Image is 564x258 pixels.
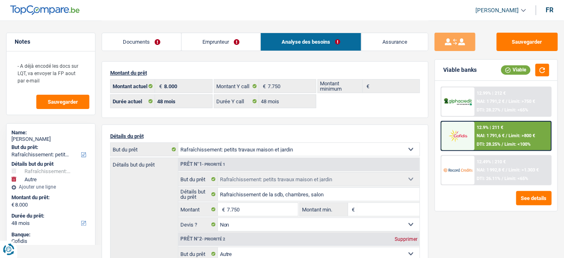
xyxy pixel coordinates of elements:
a: [PERSON_NAME] [469,4,526,17]
div: Viable banks [443,67,477,73]
div: Prêt n°1 [178,162,227,167]
label: Détails but du prêt [178,188,218,201]
span: NAI: 1 992,8 € [477,167,505,173]
div: Banque: [11,231,90,238]
span: DTI: 28.25% [477,142,501,147]
span: - Priorité 1 [202,162,225,167]
div: 12.49% | 210 € [477,159,506,165]
label: Durée Y call [214,95,259,108]
button: See details [516,191,552,205]
p: Montant du prêt [110,70,420,76]
span: DTI: 26.11% [477,176,501,181]
label: But du prêt [178,173,218,186]
button: Sauvegarder [497,33,558,51]
button: Sauvegarder [36,95,89,109]
label: Montant [178,203,218,216]
div: [PERSON_NAME] [11,136,90,142]
span: / [502,142,504,147]
span: DTI: 28.27% [477,107,501,113]
label: But du prêt: [11,144,89,151]
span: / [502,176,504,181]
span: Limit: >750 € [509,99,535,104]
label: Montant du prêt: [11,194,89,201]
span: Limit: <65% [505,176,528,181]
span: Sauvegarder [48,99,78,105]
div: Name: [11,129,90,136]
label: Montant Y call [214,80,259,93]
img: AlphaCredit [444,97,472,106]
span: Limit: >800 € [509,133,535,138]
h5: Notes [15,38,87,45]
div: Supprimer [393,237,420,242]
span: € [218,203,227,216]
div: Détails but du prêt [11,161,90,167]
span: - Priorité 2 [202,237,225,241]
span: Limit: <100% [505,142,531,147]
div: 12.9% | 211 € [477,125,504,130]
div: Ajouter une ligne [11,184,90,190]
span: NAI: 1 791,6 € [477,133,505,138]
label: Montant actuel [111,80,155,93]
img: Cofidis [444,129,472,143]
div: fr [546,6,554,14]
div: Viable [501,65,531,74]
span: € [363,80,372,93]
a: Analyse des besoins [261,33,361,51]
label: Montant minimum [318,80,363,93]
span: € [155,80,164,93]
label: Détails but du prêt [111,158,178,167]
span: / [506,99,508,104]
div: Cofidis [11,238,90,245]
span: € [348,203,357,216]
span: Limit: >1.303 € [509,167,539,173]
label: Montant min. [300,203,348,216]
div: 12.99% | 212 € [477,91,506,96]
label: Durée actuel [111,95,155,108]
span: NAI: 1 791,2 € [477,99,505,104]
label: But du prêt [111,143,179,156]
label: Devis ? [178,218,218,231]
span: € [11,202,14,208]
span: / [506,167,508,173]
a: Emprunteur [182,33,260,51]
a: Documents [102,33,181,51]
div: Prêt n°2 [178,236,227,242]
span: Limit: <65% [505,107,528,113]
span: / [506,133,508,138]
span: € [259,80,268,93]
span: [PERSON_NAME] [475,7,519,14]
img: TopCompare Logo [10,5,80,15]
span: / [502,107,504,113]
label: Durée du prêt: [11,213,89,219]
a: Assurance [362,33,428,51]
p: Détails du prêt [110,133,420,139]
img: Record Credits [444,163,472,177]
